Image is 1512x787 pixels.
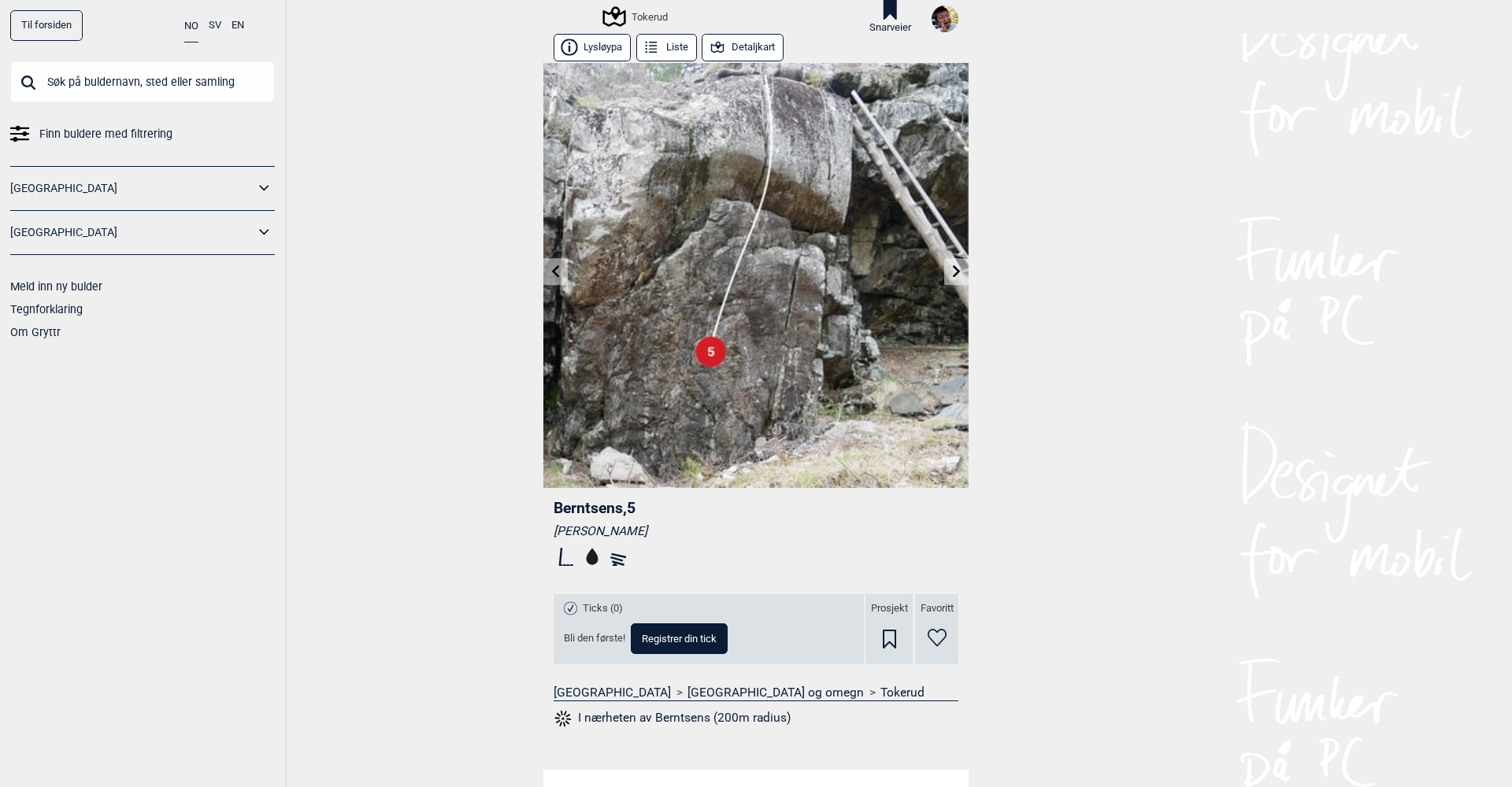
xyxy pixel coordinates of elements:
span: Favoritt [921,602,954,615]
a: Finn buldere med filtrering [10,123,275,146]
img: IMG 1058 [932,6,958,32]
div: Prosjekt [865,594,913,664]
a: [GEOGRAPHIC_DATA] [10,221,254,244]
div: [PERSON_NAME] [554,523,958,539]
button: EN [232,10,244,41]
a: Meld inn ny bulder [10,280,102,293]
span: Finn buldere med filtrering [39,123,172,146]
button: Lysløypa [554,34,631,61]
nav: > > [554,685,958,700]
a: Til forsiden [10,10,83,41]
img: Berntsen 190425 [543,63,969,488]
span: Berntsens , 5 [554,499,636,517]
a: Tokerud [880,685,925,700]
a: Om Gryttr [10,326,61,338]
div: Tokerud [605,7,668,26]
button: NO [184,10,198,42]
span: Registrer din tick [642,634,717,644]
a: [GEOGRAPHIC_DATA] [554,685,671,700]
button: Liste [636,34,697,61]
span: Bli den første! [564,632,625,645]
a: [GEOGRAPHIC_DATA] og omegn [687,685,864,700]
a: [GEOGRAPHIC_DATA] [10,177,254,200]
input: Søk på buldernavn, sted eller samling [10,61,275,102]
a: Tegnforklaring [10,303,83,316]
button: Detaljkart [702,34,784,61]
button: I nærheten av Berntsens (200m radius) [554,708,791,729]
span: Ticks (0) [583,602,623,615]
button: SV [209,10,221,41]
button: Registrer din tick [631,623,728,654]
